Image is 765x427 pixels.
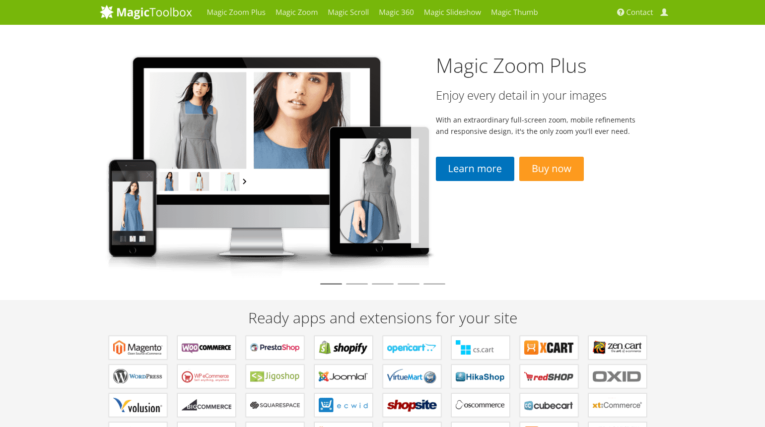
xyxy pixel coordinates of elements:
b: Plugins for WooCommerce [182,340,231,355]
b: Apps for Shopify [319,340,368,355]
a: Plugins for CubeCart [520,393,578,417]
b: Components for HikaShop [456,369,505,384]
a: Add-ons for osCommerce [451,393,510,417]
img: MagicToolbox.com - Image tools for your website [100,4,192,19]
b: Extensions for xt:Commerce [593,398,642,413]
a: Buy now [519,157,584,181]
b: Components for VirtueMart [387,369,437,384]
b: Plugins for Jigoshop [250,369,300,384]
b: Add-ons for CS-Cart [456,340,505,355]
a: Plugins for Jigoshop [246,365,304,388]
b: Plugins for Zen Cart [593,340,642,355]
a: Extensions for xt:Commerce [588,393,647,417]
b: Extensions for ShopSite [387,398,437,413]
a: Components for HikaShop [451,365,510,388]
b: Modules for PrestaShop [250,340,300,355]
a: Apps for Shopify [314,336,373,360]
b: Extensions for ECWID [319,398,368,413]
b: Add-ons for osCommerce [456,398,505,413]
b: Plugins for WP e-Commerce [182,369,231,384]
a: Plugins for WordPress [109,365,167,388]
img: magiczoomplus2-tablet.png [100,47,436,279]
a: Extensions for ShopSite [383,393,441,417]
a: Extensions for Volusion [109,393,167,417]
a: Plugins for WP e-Commerce [177,365,236,388]
a: Extensions for OXID [588,365,647,388]
b: Extensions for Squarespace [250,398,300,413]
a: Learn more [436,157,514,181]
a: Modules for PrestaShop [246,336,304,360]
b: Extensions for OXID [593,369,642,384]
b: Modules for OpenCart [387,340,437,355]
b: Extensions for Magento [113,340,163,355]
a: Extensions for ECWID [314,393,373,417]
a: Extensions for Magento [109,336,167,360]
b: Plugins for CubeCart [524,398,574,413]
a: Plugins for Zen Cart [588,336,647,360]
a: Apps for Bigcommerce [177,393,236,417]
b: Components for Joomla [319,369,368,384]
b: Extensions for Volusion [113,398,163,413]
a: Components for Joomla [314,365,373,388]
h2: Ready apps and extensions for your site [100,309,666,326]
a: Modules for X-Cart [520,336,578,360]
b: Modules for X-Cart [524,340,574,355]
span: Contact [626,7,653,17]
a: Components for VirtueMart [383,365,441,388]
a: Plugins for WooCommerce [177,336,236,360]
b: Apps for Bigcommerce [182,398,231,413]
a: Modules for OpenCart [383,336,441,360]
b: Components for redSHOP [524,369,574,384]
b: Plugins for WordPress [113,369,163,384]
h3: Enjoy every detail in your images [436,89,641,102]
a: Magic Zoom Plus [436,52,587,79]
p: With an extraordinary full-screen zoom, mobile refinements and responsive design, it's the only z... [436,114,641,137]
a: Add-ons for CS-Cart [451,336,510,360]
a: Components for redSHOP [520,365,578,388]
a: Extensions for Squarespace [246,393,304,417]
